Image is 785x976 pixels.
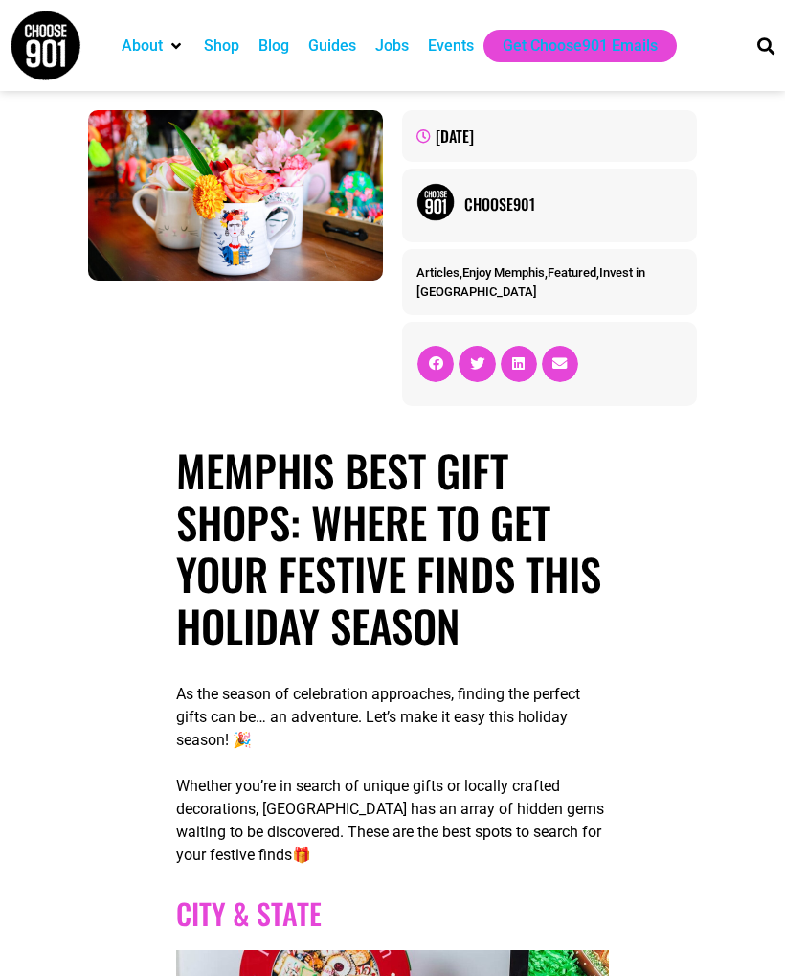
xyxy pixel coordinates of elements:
div: Search [751,30,782,61]
time: [DATE] [436,125,474,148]
div: Share on email [542,346,578,382]
a: Articles [416,265,460,280]
p: Whether you’re in search of unique gifts or locally crafted decorations, [GEOGRAPHIC_DATA] has an... [176,775,609,867]
span: , , , [416,265,645,299]
div: Share on facebook [417,346,454,382]
div: About [112,30,194,62]
h1: Memphis Best Gift Shops: Where to Get Your Festive Finds this Holiday Season [176,444,609,651]
div: Share on linkedin [501,346,537,382]
a: Invest in [GEOGRAPHIC_DATA] [416,265,645,299]
a: City & State [176,892,322,935]
a: Blog [258,34,289,57]
a: Guides [308,34,356,57]
img: Picture of Choose901 [416,183,455,221]
a: Get Choose901 Emails [503,34,658,57]
div: Share on twitter [459,346,495,382]
nav: Main nav [112,30,731,62]
a: About [122,34,163,57]
a: Jobs [375,34,409,57]
a: Enjoy Memphis [462,265,545,280]
a: Featured [548,265,596,280]
img: Three festive mugs adorned with flowers sit on a table, bringing the holiday season vibes. [88,110,383,281]
p: As the season of celebration approaches, finding the perfect gifts can be… an adventure. Let’s ma... [176,683,609,752]
a: Choose901 [464,193,683,216]
a: Events [428,34,474,57]
a: Shop [204,34,239,57]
